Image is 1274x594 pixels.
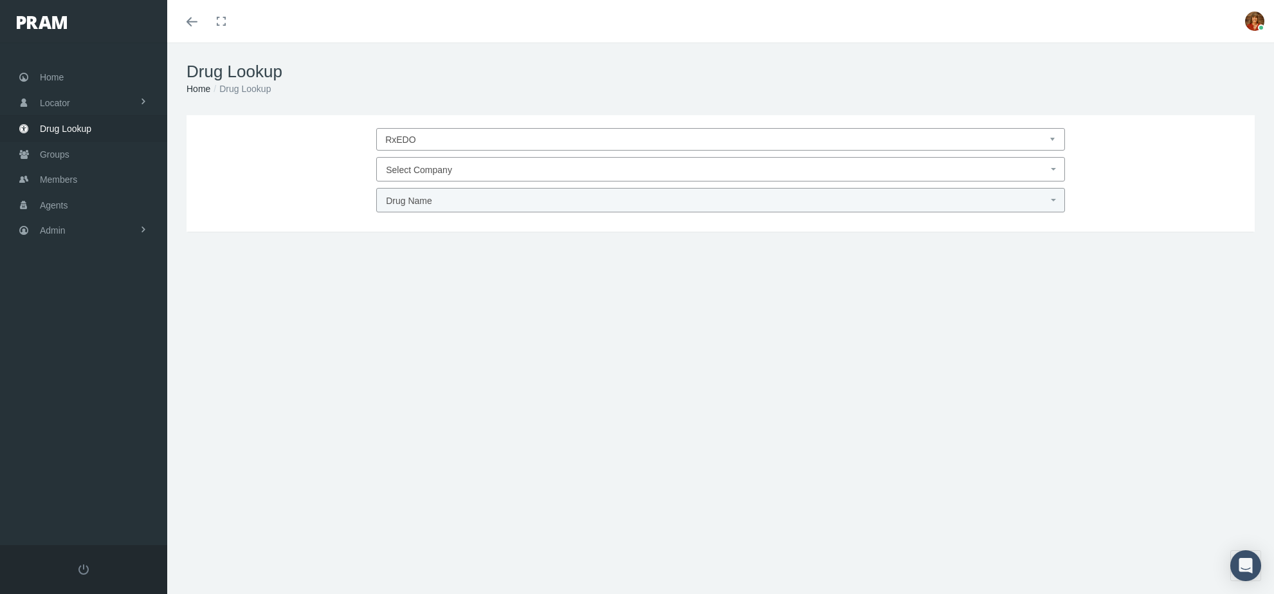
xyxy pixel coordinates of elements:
span: Drug Lookup [40,116,91,141]
a: Home [187,84,210,94]
span: Select Company [386,165,452,175]
img: PRAM_20_x_78.png [17,16,67,29]
span: Agents [40,193,68,218]
img: S_Profile_Picture_5386.jpg [1245,12,1264,31]
span: Groups [40,142,69,167]
span: Drug Name [386,196,432,206]
li: Drug Lookup [210,82,271,96]
span: Admin [40,218,66,243]
span: Home [40,65,64,89]
h1: Drug Lookup [187,62,1255,82]
span: Members [40,167,77,192]
div: Open Intercom Messenger [1230,550,1261,581]
span: Locator [40,91,70,115]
